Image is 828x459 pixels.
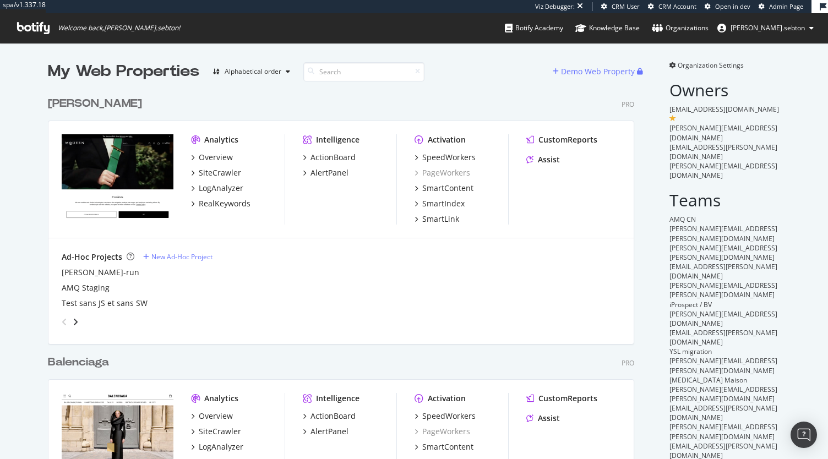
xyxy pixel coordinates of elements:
a: SmartIndex [415,198,465,209]
div: New Ad-Hoc Project [151,252,213,261]
div: Activation [428,393,466,404]
a: CustomReports [526,393,597,404]
div: Pro [622,358,634,368]
a: Assist [526,154,560,165]
div: angle-right [72,316,79,327]
a: SmartContent [415,441,473,452]
a: LogAnalyzer [191,441,243,452]
a: Assist [526,413,560,424]
a: CRM User [601,2,640,11]
div: RealKeywords [199,198,250,209]
div: Assist [538,154,560,165]
a: AlertPanel [303,426,348,437]
span: Open in dev [715,2,750,10]
a: PageWorkers [415,167,470,178]
span: [PERSON_NAME][EMAIL_ADDRESS][PERSON_NAME][DOMAIN_NAME] [669,243,777,262]
a: SiteCrawler [191,167,241,178]
a: Test sans JS et sans SW [62,298,148,309]
span: Organization Settings [678,61,744,70]
span: [EMAIL_ADDRESS][PERSON_NAME][DOMAIN_NAME] [669,143,777,161]
a: Overview [191,152,233,163]
a: LogAnalyzer [191,183,243,194]
h2: Owners [669,81,780,99]
div: LogAnalyzer [199,441,243,452]
div: AMQ CN [669,215,780,224]
span: [PERSON_NAME][EMAIL_ADDRESS][PERSON_NAME][DOMAIN_NAME] [669,356,777,375]
span: Admin Page [769,2,803,10]
div: CustomReports [538,393,597,404]
div: SmartContent [422,441,473,452]
span: [PERSON_NAME][EMAIL_ADDRESS][PERSON_NAME][DOMAIN_NAME] [669,385,777,403]
div: Botify Academy [505,23,563,34]
div: Activation [428,134,466,145]
a: ActionBoard [303,411,356,422]
div: Open Intercom Messenger [791,422,817,448]
a: New Ad-Hoc Project [143,252,213,261]
a: ActionBoard [303,152,356,163]
div: LogAnalyzer [199,183,243,194]
div: AlertPanel [310,426,348,437]
div: Assist [538,413,560,424]
span: [EMAIL_ADDRESS][PERSON_NAME][DOMAIN_NAME] [669,328,777,347]
span: [PERSON_NAME][EMAIL_ADDRESS][DOMAIN_NAME] [669,309,777,328]
div: My Web Properties [48,61,199,83]
a: Botify Academy [505,13,563,43]
div: ActionBoard [310,411,356,422]
a: Balenciaga [48,354,113,370]
a: AMQ Staging [62,282,110,293]
div: Balenciaga [48,354,109,370]
div: Overview [199,152,233,163]
a: RealKeywords [191,198,250,209]
a: SiteCrawler [191,426,241,437]
div: SiteCrawler [199,426,241,437]
div: ActionBoard [310,152,356,163]
div: YSL migration [669,347,780,356]
div: Viz Debugger: [535,2,575,11]
span: [EMAIL_ADDRESS][PERSON_NAME][DOMAIN_NAME] [669,262,777,281]
button: Demo Web Property [553,63,637,80]
a: SmartLink [415,214,459,225]
a: Admin Page [759,2,803,11]
div: Alphabetical order [225,68,281,75]
span: Welcome back, [PERSON_NAME].sebton ! [58,24,180,32]
div: Analytics [204,134,238,145]
h2: Teams [669,191,780,209]
a: CRM Account [648,2,696,11]
span: [PERSON_NAME][EMAIL_ADDRESS][DOMAIN_NAME] [669,161,777,180]
a: Demo Web Property [553,67,637,76]
button: [PERSON_NAME].sebton [709,19,822,37]
div: Organizations [652,23,709,34]
span: CRM User [612,2,640,10]
div: Intelligence [316,393,359,404]
div: AlertPanel [310,167,348,178]
a: [PERSON_NAME]-run [62,267,139,278]
a: [PERSON_NAME] [48,96,146,112]
div: Intelligence [316,134,359,145]
div: SmartContent [422,183,473,194]
a: Open in dev [705,2,750,11]
span: [PERSON_NAME][EMAIL_ADDRESS][PERSON_NAME][DOMAIN_NAME] [669,281,777,299]
div: Analytics [204,393,238,404]
a: Organizations [652,13,709,43]
div: Pro [622,100,634,109]
div: Demo Web Property [561,66,635,77]
a: AlertPanel [303,167,348,178]
span: [PERSON_NAME][EMAIL_ADDRESS][DOMAIN_NAME] [669,123,777,142]
div: [PERSON_NAME] [48,96,142,112]
div: CustomReports [538,134,597,145]
div: iProspect / BV [669,300,780,309]
a: PageWorkers [415,426,470,437]
div: SpeedWorkers [422,152,476,163]
span: [EMAIL_ADDRESS][PERSON_NAME][DOMAIN_NAME] [669,403,777,422]
span: [PERSON_NAME][EMAIL_ADDRESS][PERSON_NAME][DOMAIN_NAME] [669,224,777,243]
button: Alphabetical order [208,63,295,80]
a: SmartContent [415,183,473,194]
div: angle-left [57,313,72,331]
input: Search [303,62,424,81]
span: [PERSON_NAME][EMAIL_ADDRESS][PERSON_NAME][DOMAIN_NAME] [669,422,777,441]
div: Knowledge Base [575,23,640,34]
